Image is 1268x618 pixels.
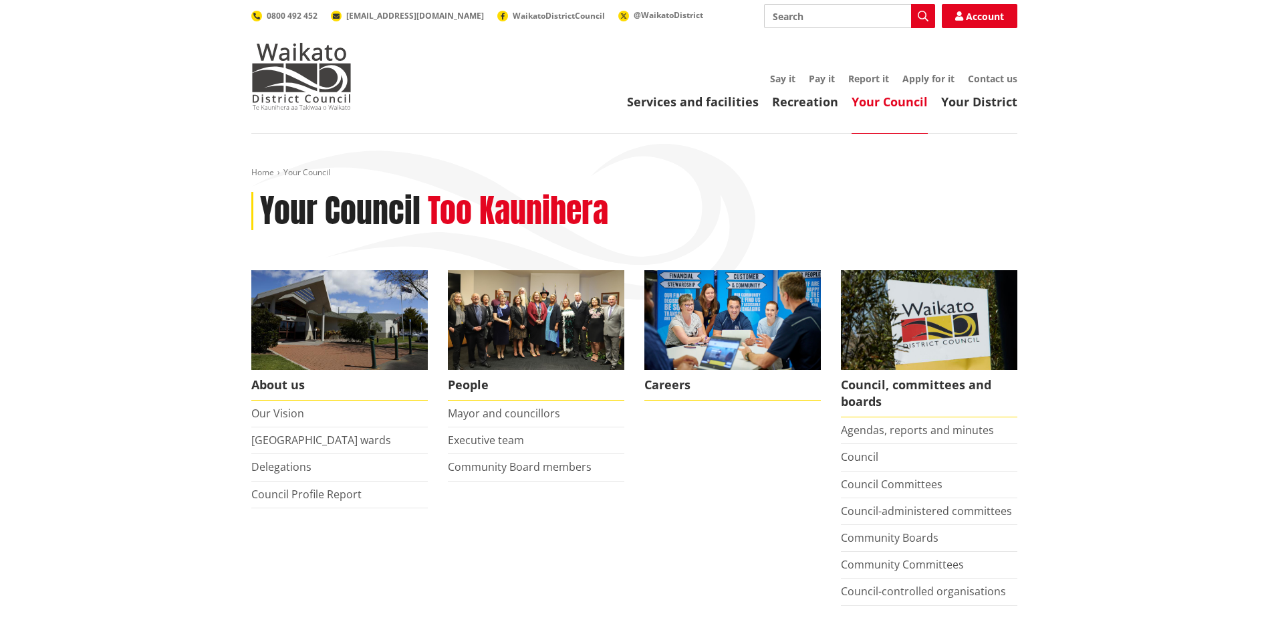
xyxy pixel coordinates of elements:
a: [EMAIL_ADDRESS][DOMAIN_NAME] [331,10,484,21]
img: Waikato-District-Council-sign [841,270,1017,370]
a: Recreation [772,94,838,110]
a: Services and facilities [627,94,759,110]
a: WaikatoDistrictCouncil [497,10,605,21]
a: Apply for it [902,72,955,85]
input: Search input [764,4,935,28]
span: WaikatoDistrictCouncil [513,10,605,21]
span: @WaikatoDistrict [634,9,703,21]
img: Waikato District Council - Te Kaunihera aa Takiwaa o Waikato [251,43,352,110]
span: 0800 492 452 [267,10,318,21]
a: Say it [770,72,795,85]
img: Office staff in meeting - Career page [644,270,821,370]
img: 2022 Council [448,270,624,370]
a: Council-controlled organisations [841,584,1006,599]
a: Account [942,4,1017,28]
a: @WaikatoDistrict [618,9,703,21]
a: Your District [941,94,1017,110]
a: 0800 492 452 [251,10,318,21]
span: People [448,370,624,401]
a: [GEOGRAPHIC_DATA] wards [251,433,391,447]
nav: breadcrumb [251,167,1017,179]
a: Your Council [852,94,928,110]
span: Careers [644,370,821,401]
a: Council Committees [841,477,942,492]
a: Waikato-District-Council-sign Council, committees and boards [841,270,1017,417]
a: Careers [644,270,821,401]
a: Pay it [809,72,835,85]
a: Contact us [968,72,1017,85]
h2: Too Kaunihera [428,192,608,231]
a: Community Board members [448,459,592,474]
a: Home [251,167,274,178]
a: Community Committees [841,557,964,572]
a: Council Profile Report [251,487,362,502]
h1: Your Council [260,192,420,231]
img: WDC Building 0015 [251,270,428,370]
a: Mayor and councillors [448,406,560,421]
a: Council [841,449,878,464]
span: About us [251,370,428,401]
span: Your Council [283,167,330,178]
a: Agendas, reports and minutes [841,423,994,437]
a: Executive team [448,433,524,447]
a: 2022 Council People [448,270,624,401]
a: Community Boards [841,530,938,545]
span: [EMAIL_ADDRESS][DOMAIN_NAME] [346,10,484,21]
a: Report it [848,72,889,85]
span: Council, committees and boards [841,370,1017,417]
a: Our Vision [251,406,304,421]
a: Delegations [251,459,311,474]
a: Council-administered committees [841,504,1012,518]
a: WDC Building 0015 About us [251,270,428,401]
